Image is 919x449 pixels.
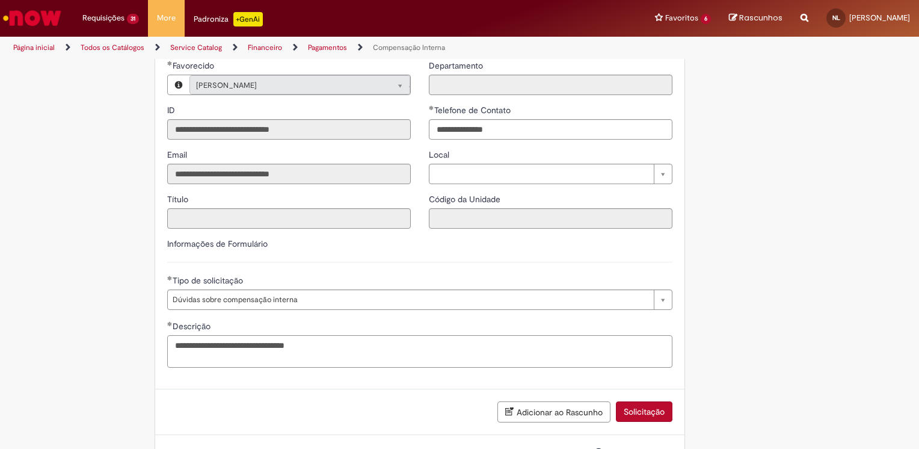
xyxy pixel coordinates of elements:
[167,335,672,368] textarea: Descrição
[429,164,672,184] a: Limpar campo Local
[429,149,452,160] span: Local
[167,119,411,140] input: ID
[373,43,445,52] a: Compensação Interna
[616,401,672,422] button: Solicitação
[429,105,434,110] span: Obrigatório Preenchido
[497,401,610,423] button: Adicionar ao Rascunho
[233,12,263,26] p: +GenAi
[173,321,213,332] span: Descrição
[167,61,173,66] span: Obrigatório Preenchido
[167,164,411,184] input: Email
[157,12,176,24] span: More
[665,12,698,24] span: Favoritos
[1,6,63,30] img: ServiceNow
[189,75,410,94] a: [PERSON_NAME]Limpar campo Favorecido
[248,43,282,52] a: Financeiro
[81,43,144,52] a: Todos os Catálogos
[849,13,910,23] span: [PERSON_NAME]
[429,193,503,205] label: Somente leitura - Código da Unidade
[167,149,189,160] span: Somente leitura - Email
[308,43,347,52] a: Pagamentos
[13,43,55,52] a: Página inicial
[173,275,245,286] span: Tipo de solicitação
[429,60,485,71] span: Somente leitura - Departamento
[173,60,217,71] span: Necessários - Favorecido
[429,60,485,72] label: Somente leitura - Departamento
[167,105,177,116] span: Somente leitura - ID
[167,194,191,205] span: Somente leitura - Título
[429,75,672,95] input: Departamento
[167,193,191,205] label: Somente leitura - Título
[429,119,672,140] input: Telefone de Contato
[739,12,782,23] span: Rascunhos
[701,14,711,24] span: 6
[167,276,173,280] span: Obrigatório Preenchido
[82,12,124,24] span: Requisições
[170,43,222,52] a: Service Catalog
[832,14,840,22] span: NL
[127,14,139,24] span: 31
[173,290,648,309] span: Dúvidas sobre compensação interna
[429,208,672,229] input: Código da Unidade
[9,37,604,59] ul: Trilhas de página
[167,238,268,249] label: Informações de Formulário
[167,208,411,229] input: Título
[167,149,189,161] label: Somente leitura - Email
[429,194,503,205] span: Somente leitura - Código da Unidade
[167,321,173,326] span: Obrigatório Preenchido
[167,104,177,116] label: Somente leitura - ID
[194,12,263,26] div: Padroniza
[167,60,217,72] label: Somente leitura - Necessários - Favorecido
[168,75,189,94] button: Favorecido, Visualizar este registro NIVALDO LELIS
[196,76,380,95] span: [PERSON_NAME]
[434,105,513,116] span: Telefone de Contato
[729,13,782,24] a: Rascunhos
